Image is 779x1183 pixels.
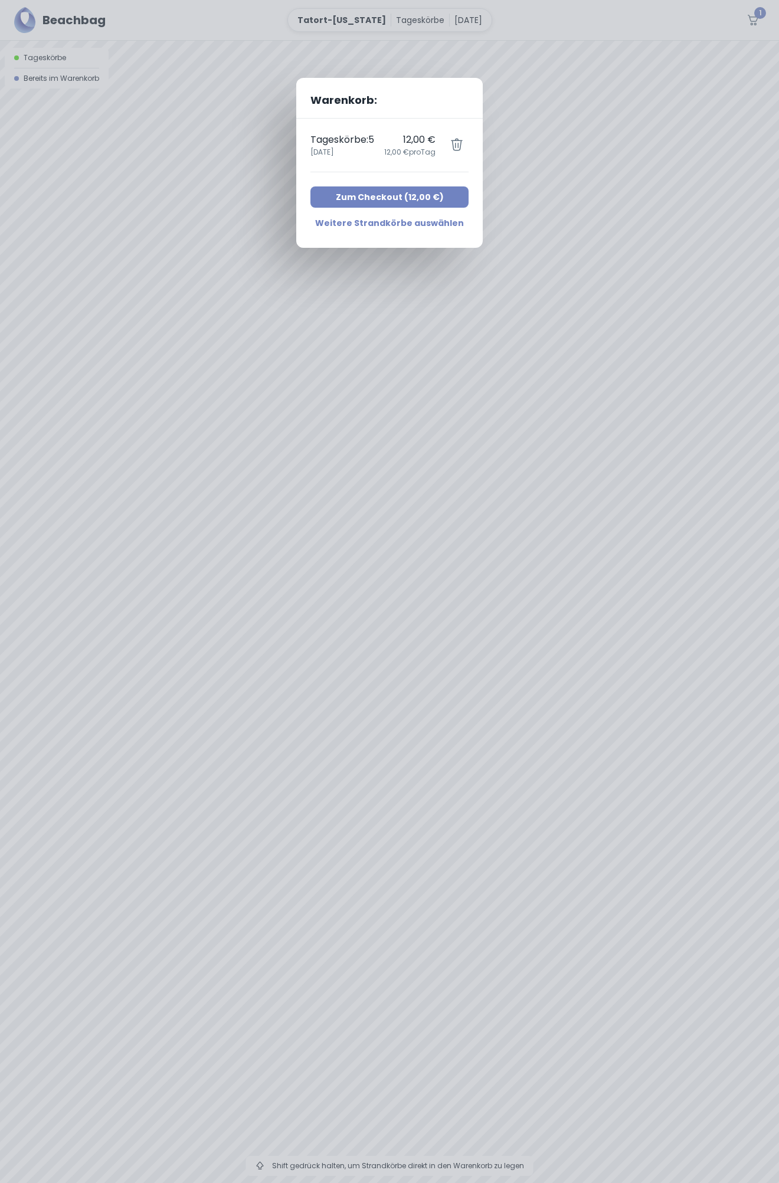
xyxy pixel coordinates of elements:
p: 12,00 € [384,133,436,147]
p: Tageskörbe : 5 [310,133,375,147]
span: [DATE] [310,147,375,158]
button: Weitere Strandkörbe auswählen [310,212,469,234]
span: 12,00 € pro Tag [384,147,436,158]
h2: Warenkorb: [296,78,483,119]
button: Zum Checkout (12,00 €) [310,186,469,208]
